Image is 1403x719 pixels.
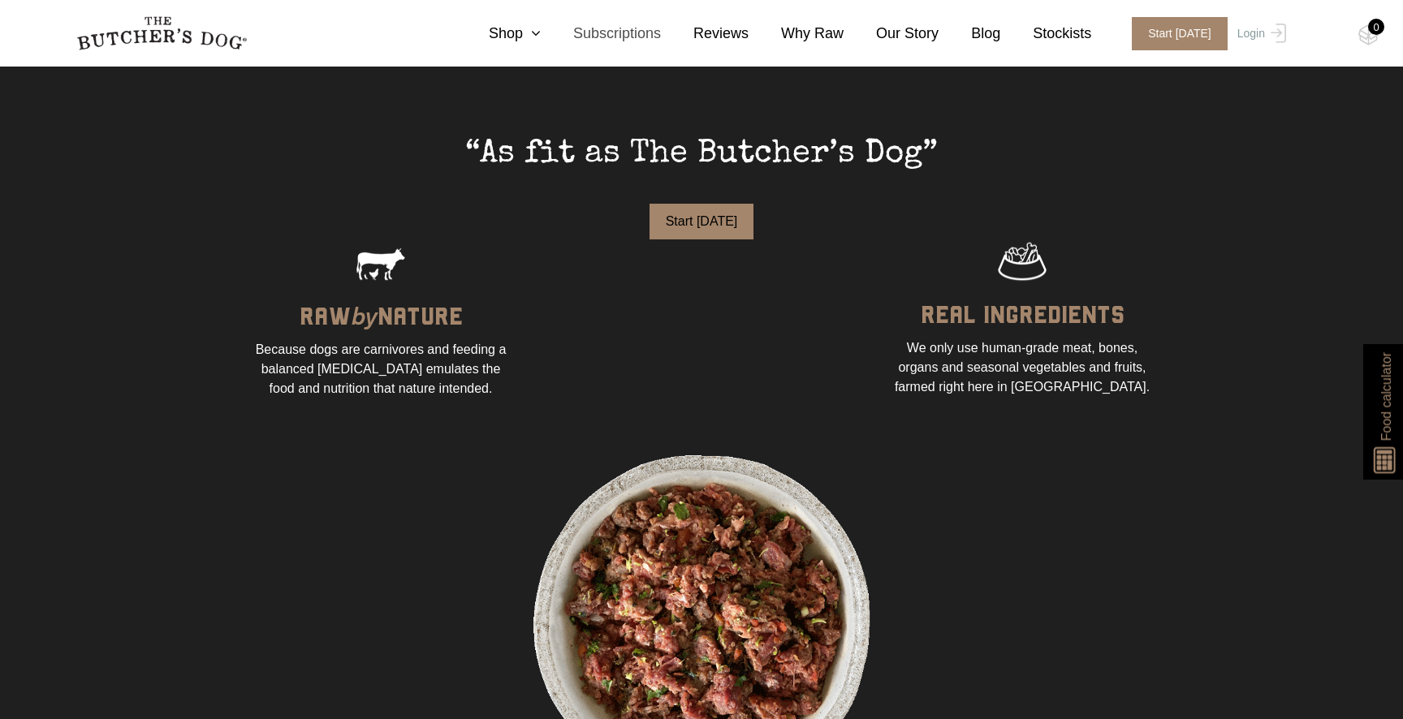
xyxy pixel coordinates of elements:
[251,204,1152,239] a: Start [DATE]
[251,340,511,398] div: Because dogs are carnivores and feeding a balanced [MEDICAL_DATA] emulates the food and nutrition...
[1376,352,1396,441] span: Food calculator
[921,288,1125,338] div: REAL INGREDIENTS
[939,23,1000,45] a: Blog
[1116,17,1233,50] a: Start [DATE]
[1000,23,1091,45] a: Stockists
[300,288,463,340] div: RAW NATURE
[1368,19,1384,35] div: 0
[661,23,749,45] a: Reviews
[456,23,541,45] a: Shop
[1233,17,1286,50] a: Login
[251,131,1152,204] div: “As fit as The Butcher’s Dog”
[650,204,754,239] button: Start [DATE]
[1358,24,1379,45] img: TBD_Cart-Empty.png
[1132,17,1228,50] span: Start [DATE]
[844,23,939,45] a: Our Story
[892,338,1152,397] div: We only use human-grade meat, bones, organs and seasonal vegetables and fruits, farmed right here...
[749,23,844,45] a: Why Raw
[352,297,378,332] span: by
[541,23,661,45] a: Subscriptions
